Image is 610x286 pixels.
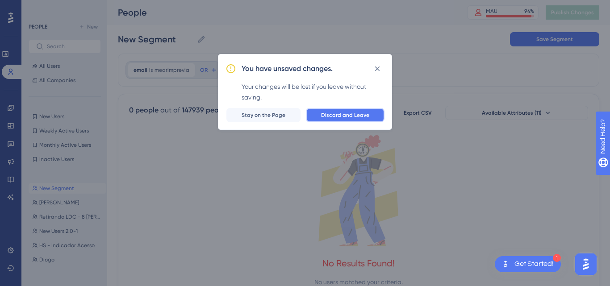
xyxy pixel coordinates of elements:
[514,259,554,269] div: Get Started!
[572,251,599,278] iframe: UserGuiding AI Assistant Launcher
[553,254,561,262] div: 1
[495,256,561,272] div: Open Get Started! checklist, remaining modules: 1
[500,259,511,269] img: launcher-image-alternative-text
[242,112,285,119] span: Stay on the Page
[21,2,56,13] span: Need Help?
[242,63,333,74] h2: You have unsaved changes.
[242,81,384,103] div: Your changes will be lost if you leave without saving.
[321,112,369,119] span: Discard and Leave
